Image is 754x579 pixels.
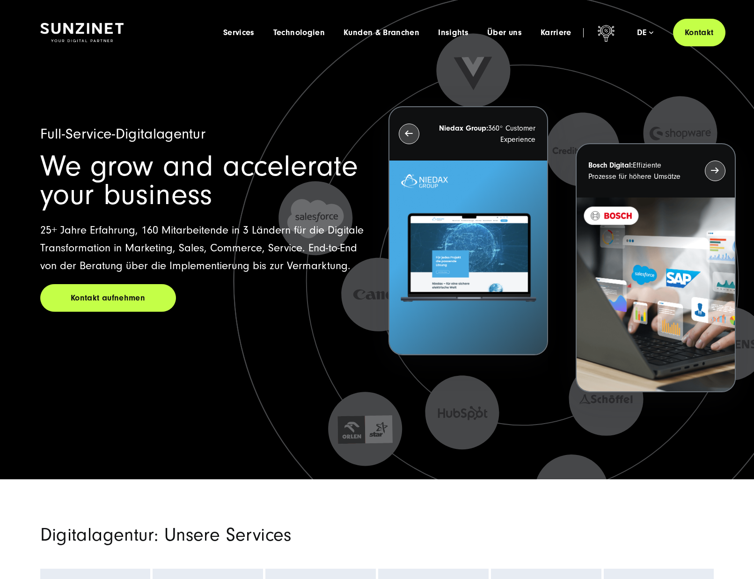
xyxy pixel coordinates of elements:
a: Technologien [273,28,325,37]
a: Karriere [541,28,571,37]
h2: Digitalagentur: Unsere Services [40,526,485,544]
span: Full-Service-Digitalagentur [40,125,206,142]
button: Niedax Group:360° Customer Experience Letztes Projekt von Niedax. Ein Laptop auf dem die Niedax W... [388,106,548,356]
img: Letztes Projekt von Niedax. Ein Laptop auf dem die Niedax Website geöffnet ist, auf blauem Hinter... [389,161,547,355]
a: Kontakt aufnehmen [40,284,176,312]
span: We grow and accelerate your business [40,149,358,212]
a: Über uns [487,28,522,37]
p: 25+ Jahre Erfahrung, 160 Mitarbeitende in 3 Ländern für die Digitale Transformation in Marketing,... [40,221,366,275]
a: Kunden & Branchen [344,28,419,37]
button: Bosch Digital:Effiziente Prozesse für höhere Umsätze BOSCH - Kundeprojekt - Digital Transformatio... [576,143,735,393]
a: Kontakt [673,19,725,46]
p: 360° Customer Experience [436,123,535,145]
a: Services [223,28,255,37]
img: SUNZINET Full Service Digital Agentur [40,23,124,43]
a: Insights [438,28,469,37]
p: Effiziente Prozesse für höhere Umsätze [588,160,688,182]
div: de [637,28,653,37]
img: BOSCH - Kundeprojekt - Digital Transformation Agentur SUNZINET [577,198,734,392]
strong: Bosch Digital: [588,161,633,169]
strong: Niedax Group: [439,124,488,132]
